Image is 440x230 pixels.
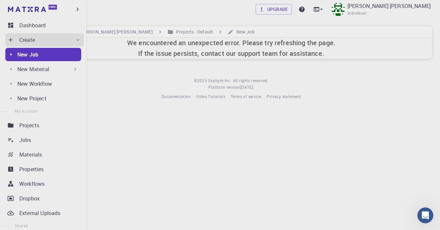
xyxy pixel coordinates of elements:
[15,108,38,114] span: My Account
[234,28,255,36] h6: New Job
[208,77,232,84] a: Exabyte Inc.
[17,80,52,88] p: New Workflow
[331,3,345,16] img: Duda Rigoni
[194,77,208,84] span: © 2025
[233,77,269,84] span: All rights reserved.
[5,77,81,90] a: New Workflow
[161,94,191,99] span: Documentation
[417,207,433,223] iframe: Intercom live chat
[208,84,240,91] span: Platform version
[5,48,81,61] a: New Job
[5,62,81,76] div: New Material
[196,94,225,99] span: Video Tutorials
[196,93,225,100] a: Video Tutorials
[13,5,37,11] span: Suporte
[267,94,301,99] span: Privacy statement
[17,51,38,58] p: New Job
[240,84,254,91] a: [DATE].
[231,94,261,99] span: Terms of service
[19,36,35,44] p: Create
[17,65,49,73] p: New Material
[5,33,84,47] div: Create
[5,92,81,105] a: New Project
[76,28,153,36] h6: [PERSON_NAME] [PERSON_NAME]
[347,2,431,10] p: [PERSON_NAME] [PERSON_NAME]
[173,28,213,36] h6: Projects - Default
[8,7,46,12] img: logo
[240,84,254,90] span: [DATE] .
[231,93,261,100] a: Terms of service
[17,94,47,102] p: New Project
[5,19,84,32] a: Dashboard
[19,21,46,29] p: Dashboard
[33,28,256,36] nav: breadcrumb
[208,78,232,83] span: Exabyte Inc.
[161,93,191,100] a: Documentation
[256,4,292,15] a: Upgrade
[127,38,335,59] h6: We encountered an unexpected error. Please try refreshing the page. If the issue persists, contac...
[347,10,366,17] span: Individual
[267,93,301,100] a: Privacy statement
